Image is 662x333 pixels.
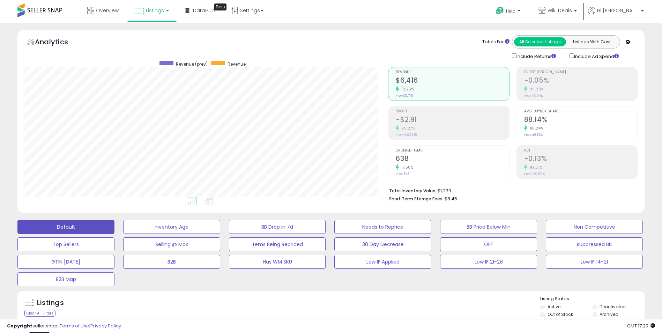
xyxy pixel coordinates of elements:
label: Deactivated [600,304,626,310]
h2: -0.13% [524,155,637,164]
button: Low IF 21-28 [440,255,537,269]
a: Help [490,1,527,23]
div: Include Ad Spend [564,52,630,60]
a: Privacy Policy [90,323,121,329]
div: Totals For [482,39,509,45]
span: Ordered Items [396,149,509,153]
button: Low IF 14-21 [546,255,643,269]
div: seller snap | | [7,323,121,330]
a: Terms of Use [60,323,89,329]
button: Top Sellers [17,237,114,251]
small: 99.28% [527,87,544,92]
small: Prev: $5,716 [396,94,413,98]
div: Tooltip anchor [214,3,226,10]
span: 2025-09-16 17:29 GMT [627,323,655,329]
p: Listing States: [540,296,645,302]
span: Revenue [396,71,509,74]
button: Has WM SKU [229,255,326,269]
b: Total Inventory Value: [389,188,437,194]
strong: Copyright [7,323,32,329]
label: Active [548,304,560,310]
span: Help [506,8,515,14]
small: 90.24% [527,126,543,131]
a: Hi [PERSON_NAME] [588,7,644,23]
small: Prev: 46.33% [524,133,543,137]
span: Profit [PERSON_NAME] [524,71,637,74]
label: Out of Stock [548,311,573,317]
small: 99.37% [527,165,543,170]
small: 99.27% [399,126,415,131]
button: BB Price Below Min [440,220,537,234]
h5: Listings [37,298,64,308]
h2: 88.14% [524,116,637,125]
span: ROI [524,149,637,153]
small: 17.50% [399,165,413,170]
button: Needs to Reprice [334,220,431,234]
h2: $6,416 [396,76,509,86]
h5: Analytics [35,37,82,49]
li: $1,239 [389,186,632,194]
span: Listings [146,7,164,14]
span: Wiki Deals [548,7,572,14]
h2: -$2.91 [396,116,509,125]
small: Prev: -$396.82 [396,133,418,137]
b: Short Term Storage Fees: [389,196,444,202]
button: 30 Day Decrease [334,237,431,251]
span: Overview [96,7,119,14]
button: B2B [123,255,220,269]
button: Listings With Cost [566,37,618,46]
button: Items Being Repriced [229,237,326,251]
button: OFF [440,237,537,251]
button: BB Drop in 7d [229,220,326,234]
button: Inventory Age [123,220,220,234]
button: Default [17,220,114,234]
span: Avg. Buybox Share [524,110,637,113]
i: Get Help [496,6,504,15]
button: Low IF Applied [334,255,431,269]
button: Selling @ Max [123,237,220,251]
button: suppressed BB [546,237,643,251]
h2: -0.05% [524,76,637,86]
label: Archived [600,311,618,317]
span: Profit [396,110,509,113]
small: Prev: -20.59% [524,172,545,176]
small: Prev: -6.94% [524,94,543,98]
div: Include Returns [507,52,564,60]
div: Clear All Filters [24,310,55,317]
span: Revenue [228,61,246,67]
button: Non Competitive [546,220,643,234]
span: DataHub [193,7,215,14]
span: Hi [PERSON_NAME] [597,7,639,14]
span: Revenue (prev) [176,61,208,67]
span: $8.45 [445,195,457,202]
small: 12.25% [399,87,414,92]
button: All Selected Listings [514,37,566,46]
button: B2B Map [17,272,114,286]
button: GTIN [DATE] [17,255,114,269]
h2: 638 [396,155,509,164]
small: Prev: 543 [396,172,410,176]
